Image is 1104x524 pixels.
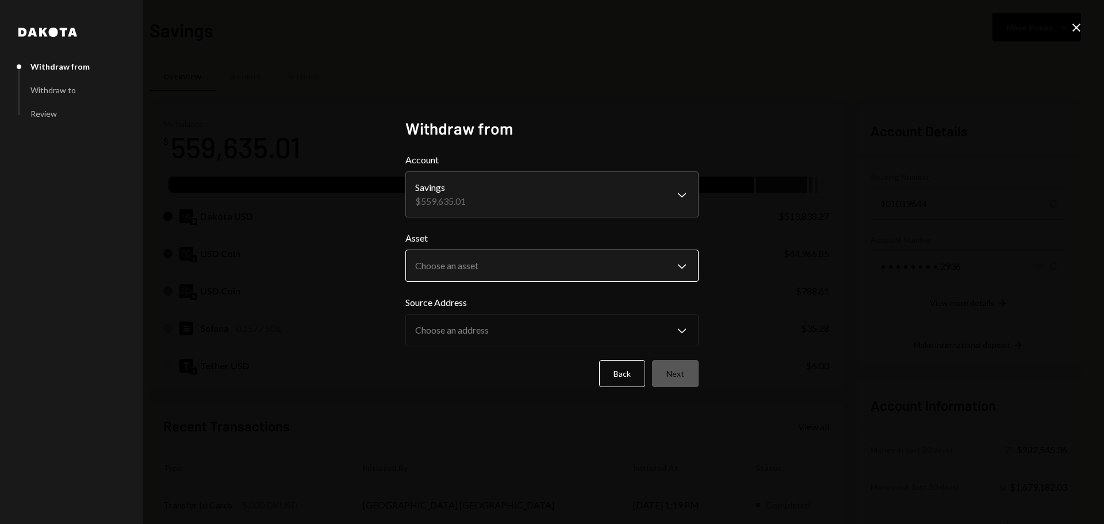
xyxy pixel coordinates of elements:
label: Asset [405,231,699,245]
button: Asset [405,250,699,282]
label: Account [405,153,699,167]
label: Source Address [405,296,699,309]
div: Review [30,109,57,118]
button: Source Address [405,314,699,346]
div: Withdraw to [30,85,76,95]
h2: Withdraw from [405,117,699,140]
button: Account [405,171,699,217]
button: Back [599,360,645,387]
div: Withdraw from [30,62,90,71]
